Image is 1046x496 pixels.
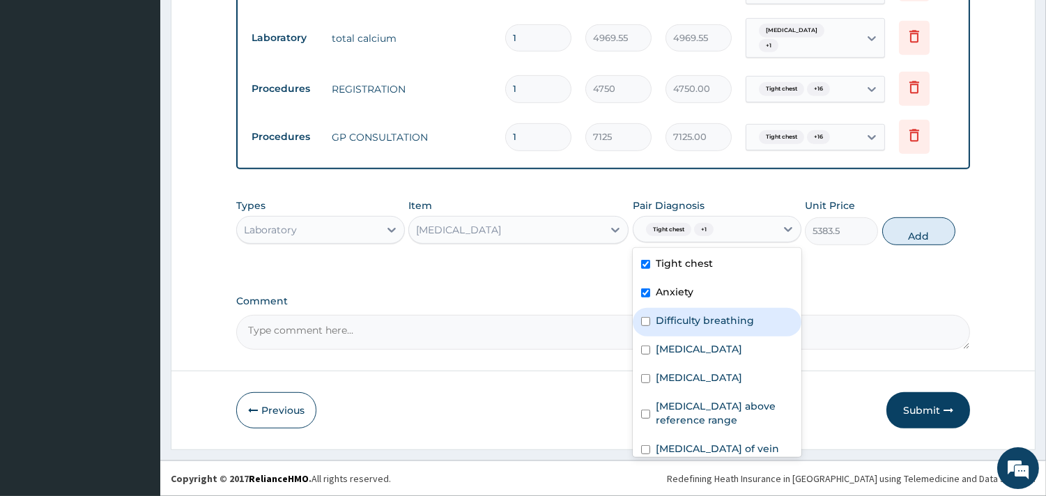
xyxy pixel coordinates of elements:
[245,25,325,51] td: Laboratory
[408,199,432,212] label: Item
[807,130,830,144] span: + 16
[656,371,742,385] label: [MEDICAL_DATA]
[416,223,501,237] div: [MEDICAL_DATA]
[72,78,234,96] div: Chat with us now
[244,223,297,237] div: Laboratory
[807,82,830,96] span: + 16
[245,76,325,102] td: Procedures
[656,399,793,427] label: [MEDICAL_DATA] above reference range
[325,123,498,151] td: GP CONSULTATION
[759,130,804,144] span: Tight chest
[656,342,742,356] label: [MEDICAL_DATA]
[325,24,498,52] td: total calcium
[667,472,1036,486] div: Redefining Heath Insurance in [GEOGRAPHIC_DATA] using Telemedicine and Data Science!
[759,82,804,96] span: Tight chest
[759,39,778,53] span: + 1
[805,199,855,212] label: Unit Price
[633,199,705,212] label: Pair Diagnosis
[229,7,262,40] div: Minimize live chat window
[160,460,1046,496] footer: All rights reserved.
[171,472,312,485] strong: Copyright © 2017 .
[656,442,779,456] label: [MEDICAL_DATA] of vein
[245,124,325,150] td: Procedures
[759,24,824,38] span: [MEDICAL_DATA]
[694,223,714,237] span: + 1
[7,340,266,389] textarea: Type your message and hit 'Enter'
[81,155,192,296] span: We're online!
[249,472,309,485] a: RelianceHMO
[236,200,266,212] label: Types
[236,295,970,307] label: Comment
[236,392,316,428] button: Previous
[882,217,955,245] button: Add
[656,256,713,270] label: Tight chest
[26,70,56,104] img: d_794563401_company_1708531726252_794563401
[656,313,754,327] label: Difficulty breathing
[325,75,498,103] td: REGISTRATION
[656,285,693,299] label: Anxiety
[646,223,691,237] span: Tight chest
[886,392,970,428] button: Submit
